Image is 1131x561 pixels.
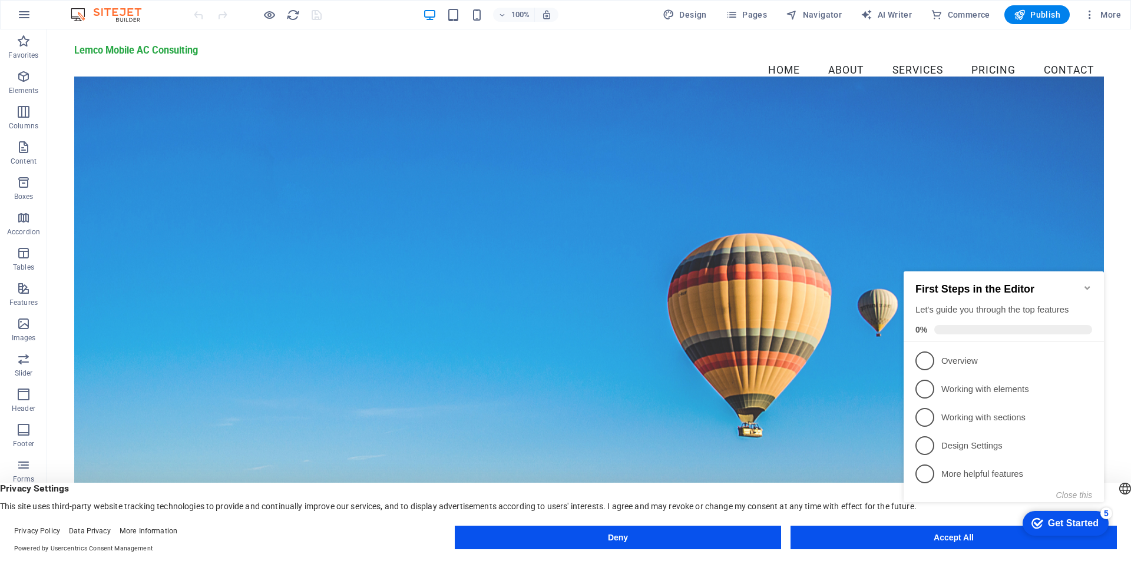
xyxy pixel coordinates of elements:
[9,86,39,95] p: Elements
[1079,5,1126,24] button: More
[14,192,34,201] p: Boxes
[12,333,36,343] p: Images
[47,29,1131,542] iframe: To enrich screen reader interactions, please activate Accessibility in Grammarly extension settings
[9,121,38,131] p: Columns
[13,439,34,449] p: Footer
[899,260,1113,540] iframe: To enrich screen reader interactions, please activate Accessibility in Grammarly extension settings
[13,474,34,484] p: Forms
[12,404,35,413] p: Header
[1084,9,1121,21] span: More
[11,157,37,166] p: Content
[13,263,34,272] p: Tables
[7,227,40,237] p: Accordion
[9,298,38,307] p: Features
[8,51,38,60] p: Favorites
[15,369,33,378] p: Slider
